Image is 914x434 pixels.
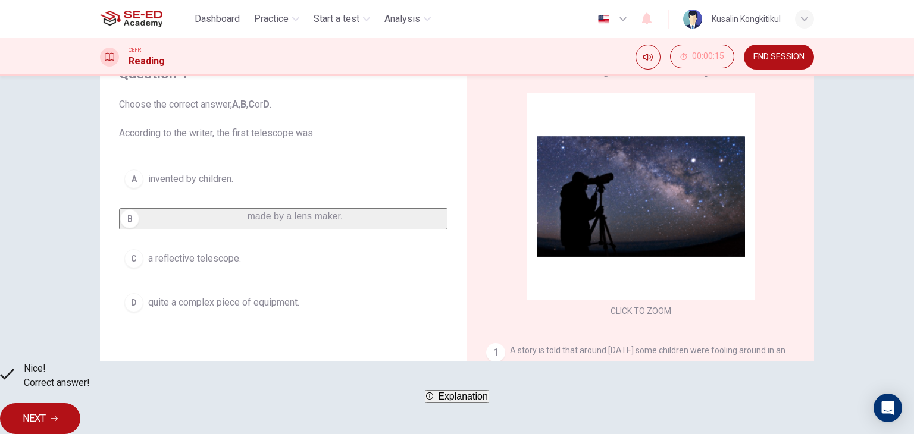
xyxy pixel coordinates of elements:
[486,343,505,362] div: 1
[384,12,420,26] span: Analysis
[195,12,240,26] span: Dashboard
[254,12,289,26] span: Practice
[636,45,661,70] div: Mute
[248,211,343,221] span: made by a lens maker.
[670,45,734,70] div: Hide
[100,7,162,31] img: SE-ED Academy logo
[248,99,255,110] b: C
[309,8,375,30] button: Start a test
[100,7,190,31] a: SE-ED Academy logo
[753,52,805,62] span: END SESSION
[314,12,359,26] span: Start a test
[596,15,611,24] img: en
[683,10,702,29] img: Profile picture
[240,99,246,110] b: B
[190,8,245,30] button: Dashboard
[438,391,488,401] span: Explanation
[24,376,90,390] span: Correct answer!
[692,52,724,61] span: 00:00:15
[712,12,781,26] div: Kusalin Kongkitikul
[380,8,436,30] button: Analysis
[120,209,139,228] div: B
[119,98,447,140] span: Choose the correct answer, , , or . According to the writer, the first telescope was
[263,99,270,110] b: D
[670,45,734,68] button: 00:00:15
[874,394,902,422] div: Open Intercom Messenger
[119,208,447,229] button: Bmade by a lens maker.
[232,99,239,110] b: A
[129,46,141,54] span: CEFR
[23,410,46,427] span: NEXT
[249,8,304,30] button: Practice
[425,390,489,403] button: Explanation
[24,361,90,376] span: Nice!
[744,45,814,70] button: END SESSION
[129,54,165,68] h1: Reading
